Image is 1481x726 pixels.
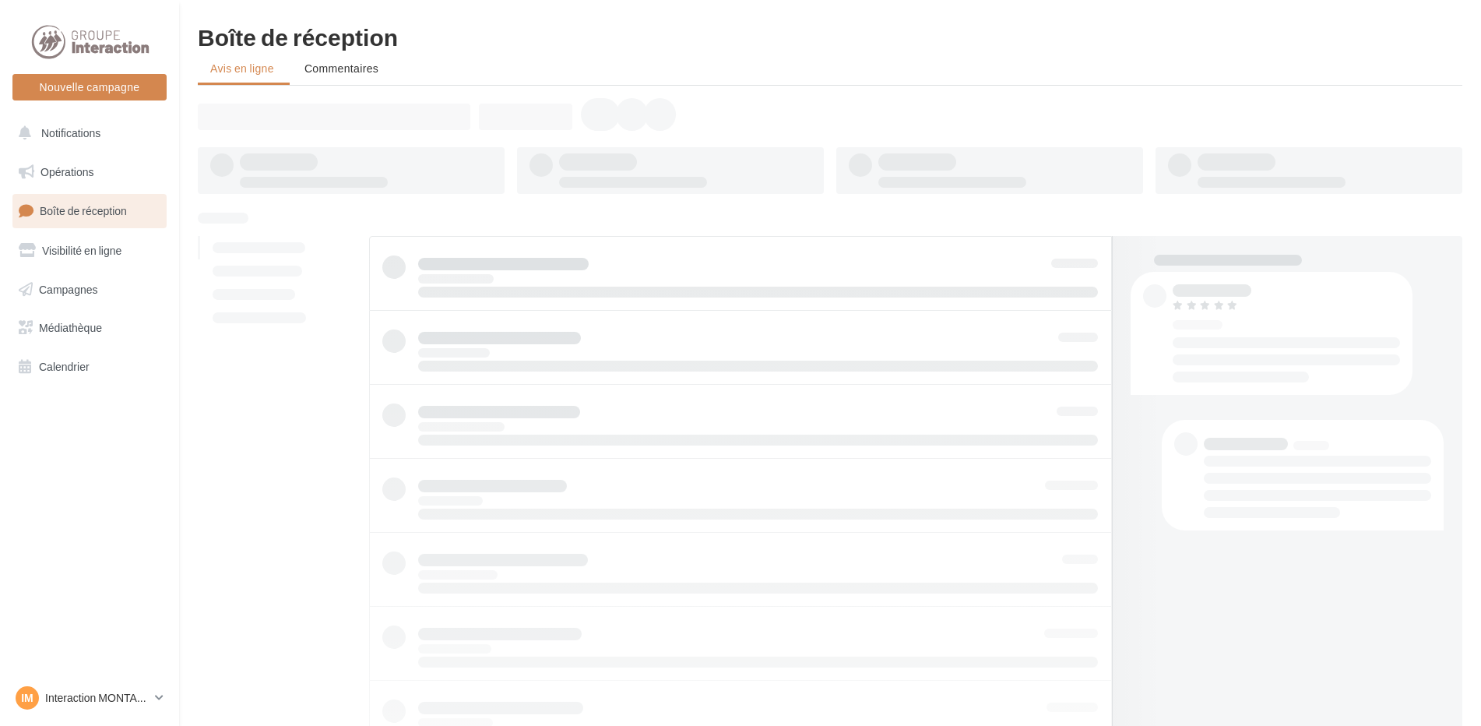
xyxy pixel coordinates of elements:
[40,165,93,178] span: Opérations
[304,62,378,75] span: Commentaires
[45,690,149,706] p: Interaction MONTAIGU
[12,74,167,100] button: Nouvelle campagne
[21,690,33,706] span: IM
[9,312,170,344] a: Médiathèque
[12,683,167,713] a: IM Interaction MONTAIGU
[39,360,90,373] span: Calendrier
[9,273,170,306] a: Campagnes
[39,321,102,334] span: Médiathèque
[9,156,170,189] a: Opérations
[40,204,127,217] span: Boîte de réception
[9,194,170,227] a: Boîte de réception
[9,234,170,267] a: Visibilité en ligne
[9,351,170,383] a: Calendrier
[9,117,164,150] button: Notifications
[198,25,1462,48] div: Boîte de réception
[39,282,98,295] span: Campagnes
[41,126,100,139] span: Notifications
[42,244,121,257] span: Visibilité en ligne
